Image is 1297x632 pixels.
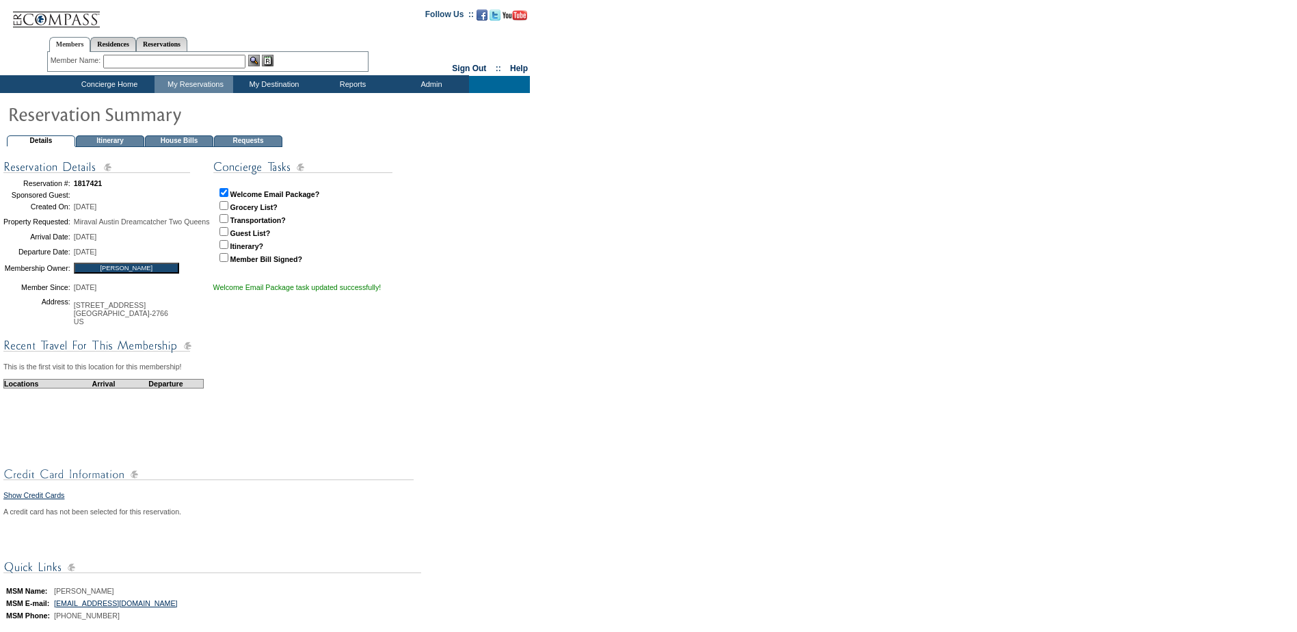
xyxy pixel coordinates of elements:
a: Sign Out [452,64,486,73]
strong: Member Bill Signed? [230,255,302,263]
td: Itinerary [76,135,144,147]
td: Member Since: [3,278,70,298]
td: Reports [312,76,390,93]
a: Become our fan on Facebook [477,14,487,22]
strong: Package? [286,190,320,198]
td: Departure [129,379,204,388]
div: Member Name: [51,55,103,66]
a: Residences [90,37,136,51]
a: Show Credit Cards [3,491,64,499]
td: Property Requested: [3,214,70,229]
a: Help [510,64,528,73]
a: Reservations [136,37,187,51]
span: [STREET_ADDRESS] [GEOGRAPHIC_DATA]-2766 US [74,301,168,326]
strong: Guest List? [230,229,271,237]
input: [PERSON_NAME] [74,263,179,274]
td: Address: [3,298,70,329]
img: subTtlConQuickLinks.gif [3,559,421,576]
b: MSM E-mail: [6,599,49,607]
span: [DATE] [74,248,97,256]
td: Admin [390,76,469,93]
td: Sponsored Guest: [3,191,70,199]
td: Departure Date: [3,244,70,259]
td: Arrival [79,379,129,388]
a: [EMAIL_ADDRESS][DOMAIN_NAME] [54,599,178,607]
span: [PERSON_NAME] [54,587,114,595]
div: Welcome Email Package task updated successfully! [213,283,419,291]
img: View [248,55,260,66]
td: Reservation #: [3,176,70,191]
span: This is the first visit to this location for this membership! [3,363,182,371]
strong: Transportation? [230,216,286,224]
div: A credit card has not been selected for this reservation. [3,508,419,516]
a: Members [49,37,91,52]
img: subTtlCreditCard.gif [3,466,414,483]
td: Locations [4,379,79,388]
td: Follow Us :: [425,8,474,25]
img: Reservations [262,55,273,66]
td: Details [7,135,75,147]
strong: Grocery List? [230,203,278,211]
strong: Welcome Email [230,190,284,198]
img: Subscribe to our YouTube Channel [503,10,527,21]
strong: Itinerary? [230,242,264,250]
a: Subscribe to our YouTube Channel [503,14,527,22]
img: Follow us on Twitter [490,10,500,21]
img: subTtlConRecTravel.gif [3,337,191,354]
span: Miraval Austin Dreamcatcher Two Queens [74,218,210,226]
span: :: [496,64,501,73]
a: Follow us on Twitter [490,14,500,22]
b: MSM Phone: [6,611,50,620]
span: [DATE] [74,233,97,241]
td: House Bills [145,135,213,147]
span: [PHONE_NUMBER] [54,611,120,620]
b: MSM Name: [6,587,47,595]
img: pgTtlResSummary.gif [8,100,281,127]
img: Become our fan on Facebook [477,10,487,21]
td: Arrival Date: [3,229,70,244]
span: 1817421 [74,179,103,187]
td: Requests [214,135,282,147]
td: My Destination [233,76,312,93]
img: subTtlConTasks.gif [213,159,392,176]
img: subTtlConResDetails.gif [3,159,191,176]
td: Created On: [3,199,70,214]
td: Concierge Home [61,76,155,93]
td: My Reservations [155,76,233,93]
td: Membership Owner: [3,259,70,278]
span: [DATE] [74,202,97,211]
span: [DATE] [74,283,97,291]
